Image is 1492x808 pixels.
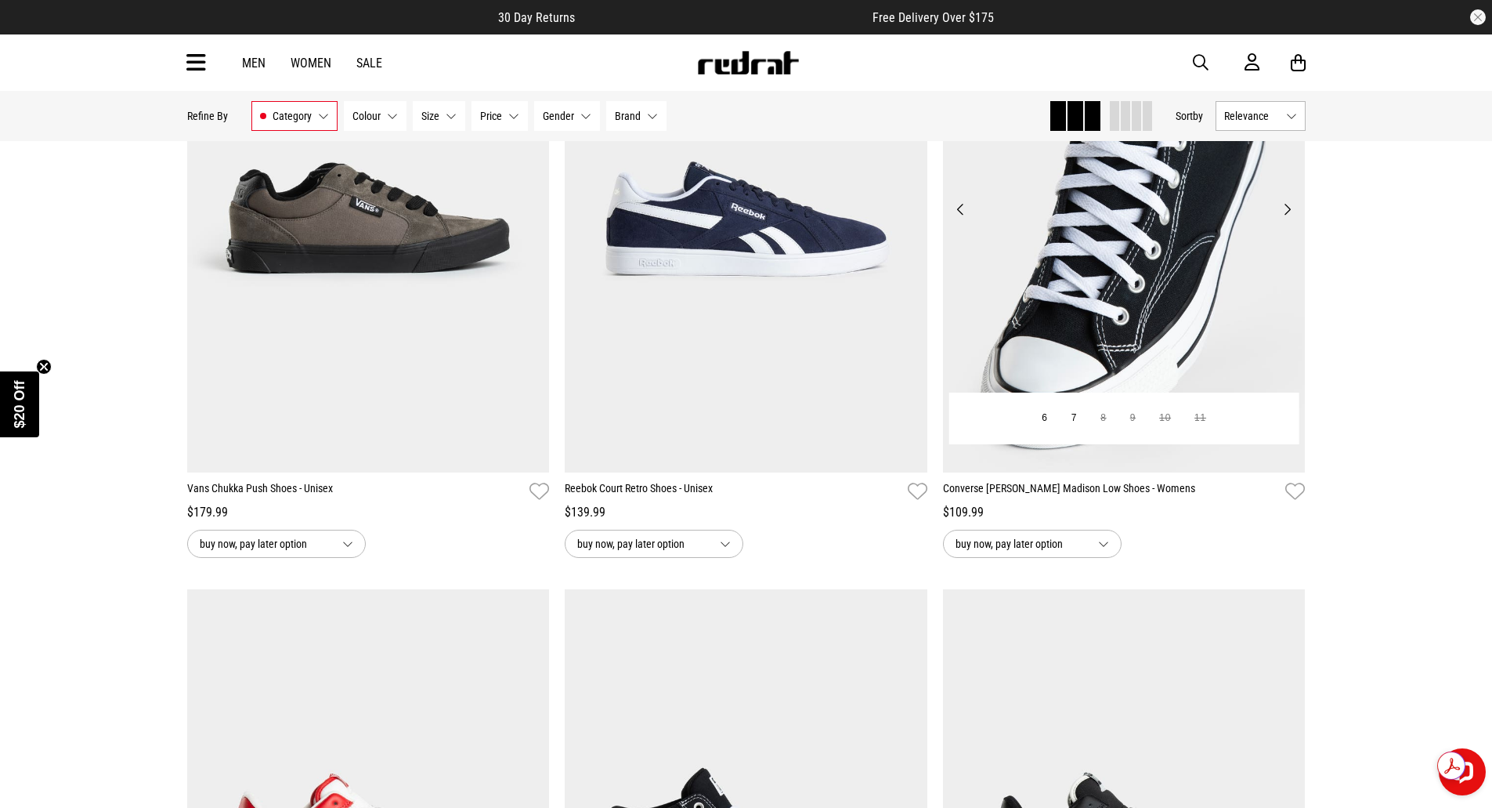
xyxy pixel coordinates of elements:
[872,10,994,25] span: Free Delivery Over $175
[421,110,439,122] span: Size
[251,101,338,131] button: Category
[344,101,406,131] button: Colour
[352,110,381,122] span: Colour
[1118,404,1147,433] button: 9
[356,56,382,71] a: Sale
[187,480,524,503] a: Vans Chukka Push Shoes - Unisex
[187,503,550,522] div: $179.99
[480,110,502,122] span: Price
[1030,404,1059,433] button: 6
[187,110,228,122] p: Refine By
[1193,110,1203,122] span: by
[471,101,528,131] button: Price
[943,530,1122,558] button: buy now, pay later option
[1089,404,1118,433] button: 8
[943,503,1306,522] div: $109.99
[1183,404,1218,433] button: 11
[1277,200,1297,219] button: Next
[534,101,600,131] button: Gender
[565,530,743,558] button: buy now, pay later option
[200,534,330,553] span: buy now, pay later option
[291,56,331,71] a: Women
[943,480,1280,503] a: Converse [PERSON_NAME] Madison Low Shoes - Womens
[565,480,901,503] a: Reebok Court Retro Shoes - Unisex
[1060,404,1089,433] button: 7
[577,534,707,553] span: buy now, pay later option
[187,530,366,558] button: buy now, pay later option
[1426,742,1492,808] iframe: LiveChat chat widget
[242,56,266,71] a: Men
[36,359,52,375] button: Close teaser
[565,503,927,522] div: $139.99
[696,51,800,74] img: Redrat logo
[951,200,970,219] button: Previous
[12,380,27,428] span: $20 Off
[1147,404,1183,433] button: 10
[606,9,841,25] iframe: Customer reviews powered by Trustpilot
[1176,107,1203,125] button: Sortby
[956,534,1086,553] span: buy now, pay later option
[615,110,641,122] span: Brand
[606,101,667,131] button: Brand
[1216,101,1306,131] button: Relevance
[273,110,312,122] span: Category
[543,110,574,122] span: Gender
[413,101,465,131] button: Size
[1224,110,1280,122] span: Relevance
[498,10,575,25] span: 30 Day Returns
